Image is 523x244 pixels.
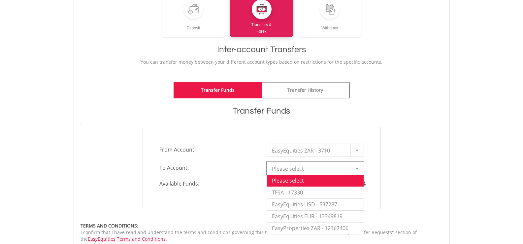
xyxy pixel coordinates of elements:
div: TERMS AND CONDITIONS: [81,223,443,229]
span: R7 002.34 [342,180,366,187]
span: Available Funds: [154,180,262,188]
li: Please select [267,175,364,187]
div: Withdraw [298,19,361,31]
a: Transfer Funds [174,82,262,98]
a: Transfer History [262,82,350,98]
li: EasyEquities EUR - 13349819 [267,210,364,222]
h1: Inter-account Transfers [81,44,443,55]
div: Deposit [162,19,225,31]
p: You can transfer money between your different account types based on restrictions for the specifi... [81,59,443,65]
li: EasyEquities USD - 537287 [267,198,364,210]
span: To Account: [154,162,262,174]
h1: Transfer Funds [81,105,443,117]
span: From Account: [154,144,262,156]
a: EasyEquities Terms and Conditions [88,236,166,242]
div: Transfers & Forex [230,19,293,35]
li: EasyProperties ZAR - 12367406 [267,222,364,234]
span: Please select [272,162,349,175]
li: TFSA - 17330 [267,187,364,198]
span: EasyEquities ZAR - 3710 [272,144,349,157]
div: I confirm that I have read and understand the terms and conditions governing this transaction, as... [81,223,443,242]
